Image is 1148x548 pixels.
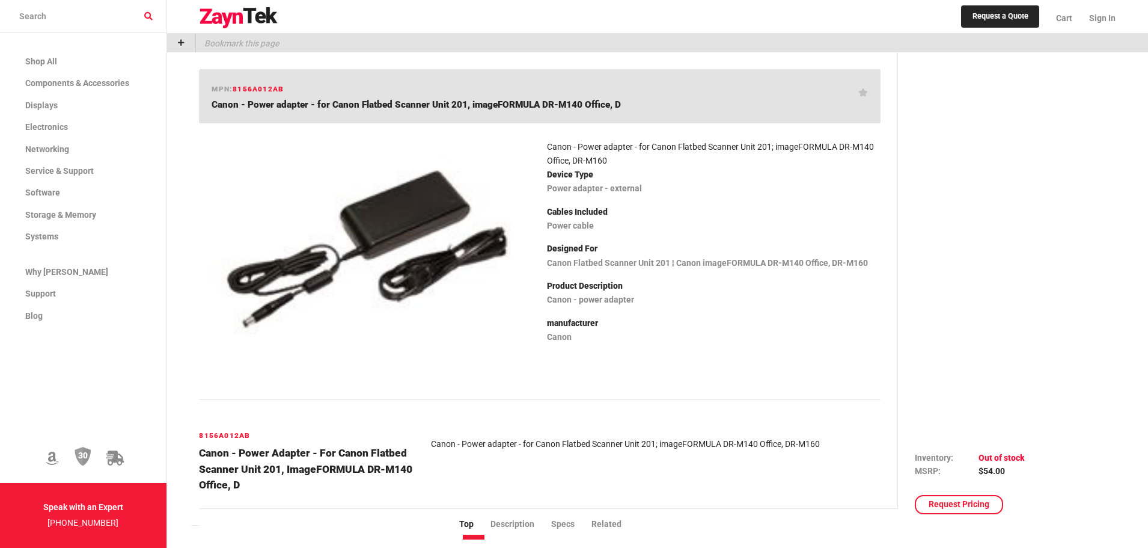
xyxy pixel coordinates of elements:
span: Canon - Power adapter - for Canon Flatbed Scanner Unit 201, imageFORMULA DR-M140 Office, D [212,99,621,110]
article: Canon - Power adapter - for Canon Flatbed Scanner Unit 201; imageFORMULA DR-M140 Office, DR-M160 [431,437,881,451]
p: Power adapter - external [547,181,881,197]
a: [PHONE_NUMBER] [47,518,118,528]
span: Out of stock [979,453,1025,463]
td: $54.00 [979,465,1025,478]
img: logo [199,7,278,29]
p: Power cable [547,218,881,234]
span: Networking [25,144,69,154]
li: Top [459,518,490,531]
span: Displays [25,100,58,110]
span: Support [25,289,56,298]
p: Canon - power adapter [547,292,881,308]
strong: Speak with an Expert [43,502,123,512]
h6: mpn: [212,84,284,95]
a: Request a Quote [961,5,1040,28]
li: Related [591,518,638,531]
img: 30 Day Return Policy [75,446,91,467]
p: Canon Flatbed Scanner Unit 201 ¦ Canon imageFORMULA DR-M140 Office, DR-M160 [547,256,881,271]
span: Electronics [25,122,68,132]
span: Blog [25,311,43,321]
span: Shop All [25,57,57,66]
li: Specs [551,518,591,531]
span: Storage & Memory [25,210,96,220]
p: Canon [547,330,881,345]
span: Service & Support [25,166,94,176]
span: Cart [1056,13,1072,23]
article: Canon - Power adapter - for Canon Flatbed Scanner Unit 201; imageFORMULA DR-M140 Office, DR-M160 [547,140,881,167]
p: Device Type [547,167,881,183]
img: 8156A012AB -- Canon - Power adapter - for Canon Flatbed Scanner Unit 201, imageFORMULA DR-M140 Of... [209,133,523,369]
a: Sign In [1081,3,1116,33]
h4: Canon - Power adapter - for Canon Flatbed Scanner Unit 201, imageFORMULA DR-M140 Office, D [199,445,417,493]
p: Cables Included [547,205,881,220]
p: manufacturer [547,316,881,331]
span: 8156A012AB [233,85,284,93]
span: Software [25,188,60,197]
td: MSRP [915,465,979,478]
span: Components & Accessories [25,78,129,88]
p: Product Description [547,279,881,294]
p: Bookmark this page [196,34,279,52]
li: Description [490,518,551,531]
span: Systems [25,232,58,241]
p: Designed For [547,241,881,257]
span: Why [PERSON_NAME] [25,267,108,277]
a: Cart [1048,3,1081,33]
h6: 8156A012AB [199,430,417,442]
a: Request Pricing [915,495,1003,514]
td: Inventory [915,451,979,464]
